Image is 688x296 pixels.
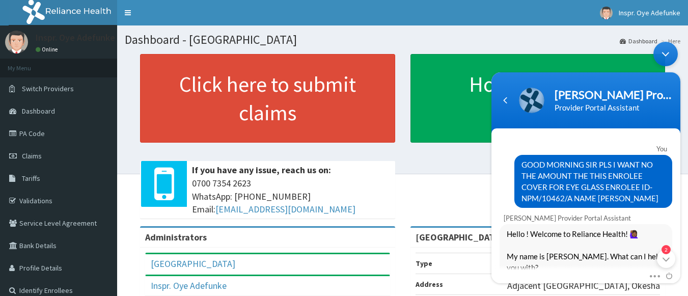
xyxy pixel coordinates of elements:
[125,33,680,46] h1: Dashboard - [GEOGRAPHIC_DATA]
[22,151,42,160] span: Claims
[192,164,331,176] b: If you have any issue, reach us on:
[162,233,170,243] span: More actions
[22,106,55,116] span: Dashboard
[486,37,685,288] iframe: SalesIQ Chatwindow
[36,33,115,42] p: Inspr. Oye Adefunke
[215,203,355,215] a: [EMAIL_ADDRESS][DOMAIN_NAME]
[145,231,207,243] b: Administrators
[175,208,184,218] em: 2
[619,8,680,17] span: Inspr. Oye Adefunke
[151,280,227,291] a: Inspr. Oye Adefunke
[410,54,666,143] a: How to Identify Enrollees
[416,280,443,289] b: Address
[192,177,390,216] span: 0700 7354 2623 WhatsApp: [PHONE_NUMBER] Email:
[600,7,613,19] img: User Image
[36,46,60,53] a: Online
[22,174,40,183] span: Tariffs
[175,233,186,243] span: End chat
[151,258,235,270] a: [GEOGRAPHIC_DATA]
[416,259,432,268] b: Type
[5,31,28,53] img: User Image
[416,231,503,243] strong: [GEOGRAPHIC_DATA]
[22,84,74,93] span: Switch Providers
[140,54,395,143] a: Click here to submit claims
